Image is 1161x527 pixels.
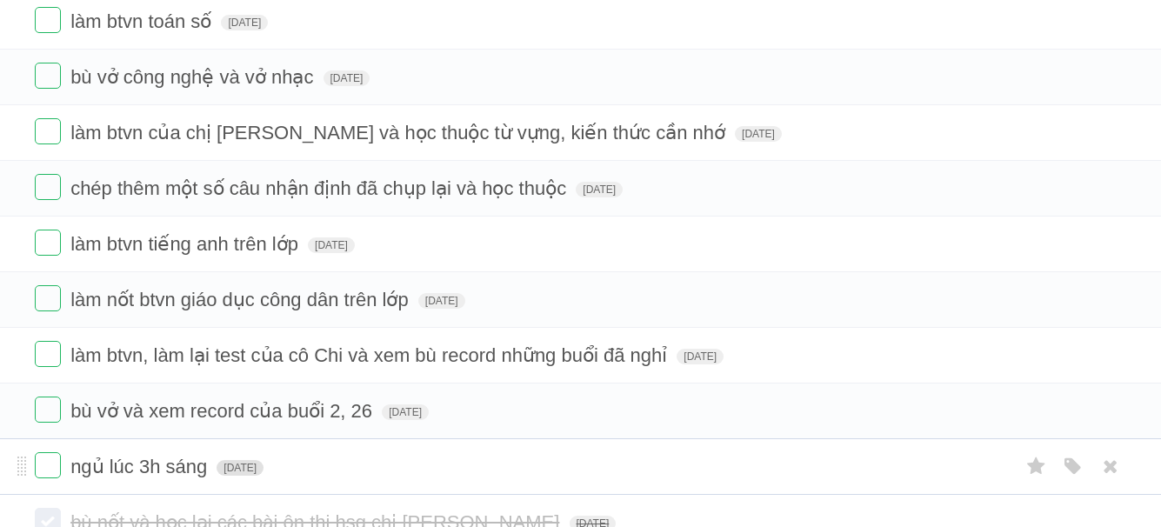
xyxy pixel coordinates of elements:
span: làm btvn, làm lại test của cô Chi và xem bù record những buổi đã nghỉ [70,344,671,366]
label: Done [35,174,61,200]
span: ngủ lúc 3h sáng [70,456,211,477]
span: chép thêm một số câu nhận định đã chụp lại và học thuộc [70,177,570,199]
label: Done [35,285,61,311]
label: Done [35,230,61,256]
span: làm btvn toán số [70,10,216,32]
span: làm nốt btvn giáo dục công dân trên lớp [70,289,413,310]
span: [DATE] [677,349,724,364]
span: [DATE] [217,460,264,476]
span: [DATE] [418,293,465,309]
label: Done [35,118,61,144]
label: Star task [1020,452,1053,481]
span: [DATE] [382,404,429,420]
span: [DATE] [324,70,370,86]
label: Done [35,341,61,367]
span: làm btvn tiếng anh trên lớp [70,233,303,255]
span: [DATE] [735,126,782,142]
span: [DATE] [308,237,355,253]
label: Done [35,63,61,89]
label: Done [35,7,61,33]
label: Done [35,452,61,478]
span: làm btvn của chị [PERSON_NAME] và học thuộc từ vựng, kiến thức cần nhớ [70,122,730,143]
label: Done [35,397,61,423]
span: bù vở công nghệ và vở nhạc [70,66,317,88]
span: bù vở và xem record của buổi 2, 26 [70,400,377,422]
span: [DATE] [576,182,623,197]
span: [DATE] [221,15,268,30]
